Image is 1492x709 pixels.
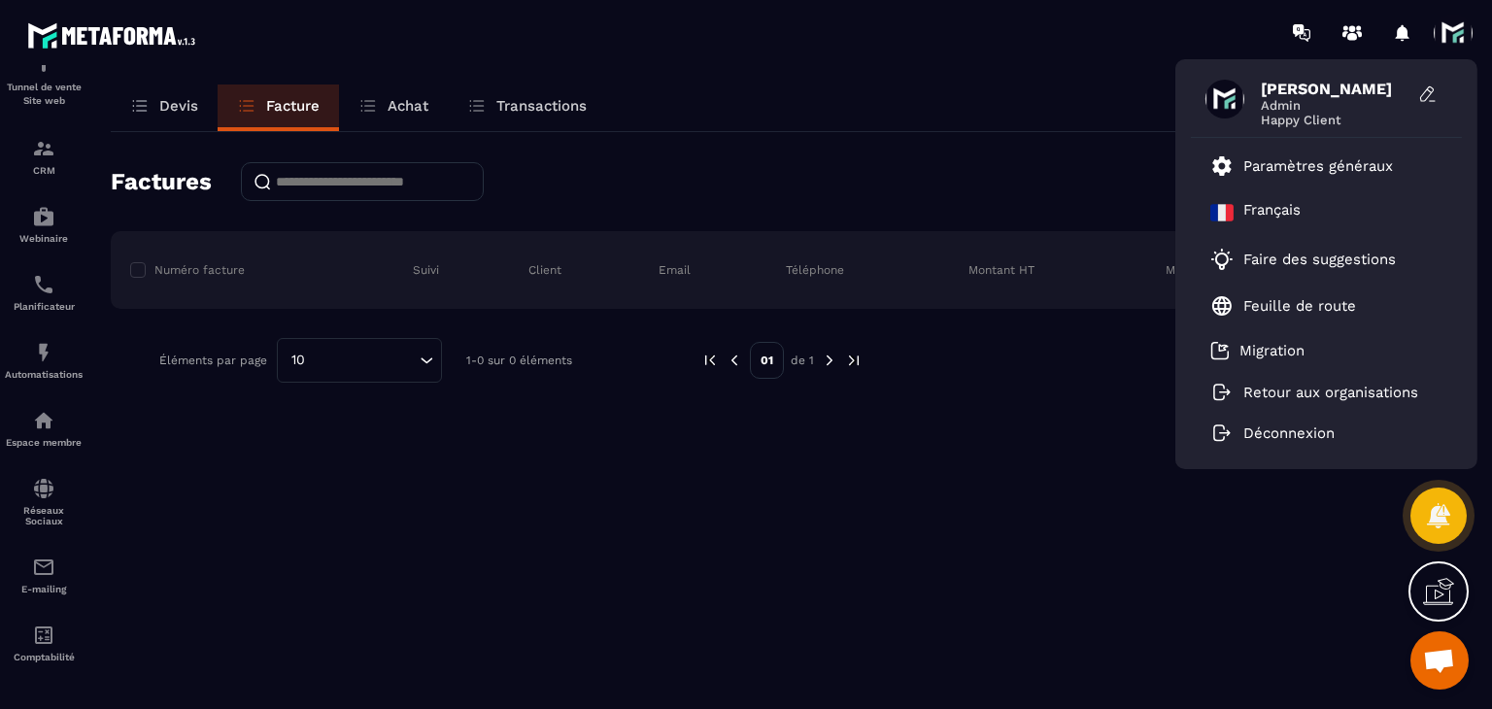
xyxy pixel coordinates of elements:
[1210,154,1393,178] a: Paramètres généraux
[1166,262,1238,278] p: Montant TTC
[1261,113,1407,127] span: Happy Client
[285,350,312,371] span: 10
[413,262,439,278] p: Suivi
[32,624,55,647] img: accountant
[5,301,83,312] p: Planificateur
[659,262,691,278] p: Email
[1243,297,1356,315] p: Feuille de route
[27,17,202,53] img: logo
[154,262,245,278] p: Numéro facture
[32,477,55,500] img: social-network
[32,409,55,432] img: automations
[5,394,83,462] a: automationsautomationsEspace membre
[701,352,719,369] img: prev
[750,342,784,379] p: 01
[312,350,415,371] input: Search for option
[5,190,83,258] a: automationsautomationsWebinaire
[726,352,743,369] img: prev
[32,273,55,296] img: scheduler
[845,352,863,369] img: next
[528,262,561,278] p: Client
[5,609,83,677] a: accountantaccountantComptabilité
[159,97,198,115] p: Devis
[159,354,267,367] p: Éléments par page
[1261,80,1407,98] span: [PERSON_NAME]
[968,262,1034,278] p: Montant HT
[1243,424,1335,442] p: Déconnexion
[5,81,83,108] p: Tunnel de vente Site web
[786,262,844,278] p: Téléphone
[5,165,83,176] p: CRM
[791,353,814,368] p: de 1
[266,97,320,115] p: Facture
[32,137,55,160] img: formation
[218,84,339,131] a: Facture
[5,38,83,122] a: formationformationTunnel de vente Site web
[388,97,428,115] p: Achat
[1243,384,1418,401] p: Retour aux organisations
[1210,248,1418,271] a: Faire des suggestions
[5,505,83,526] p: Réseaux Sociaux
[5,652,83,662] p: Comptabilité
[1410,631,1469,690] div: Ouvrir le chat
[32,556,55,579] img: email
[5,122,83,190] a: formationformationCRM
[5,233,83,244] p: Webinaire
[111,84,218,131] a: Devis
[111,162,212,201] h2: Factures
[1243,157,1393,175] p: Paramètres généraux
[32,341,55,364] img: automations
[1261,98,1407,113] span: Admin
[466,354,572,367] p: 1-0 sur 0 éléments
[821,352,838,369] img: next
[32,205,55,228] img: automations
[5,584,83,594] p: E-mailing
[5,369,83,380] p: Automatisations
[496,97,587,115] p: Transactions
[5,258,83,326] a: schedulerschedulerPlanificateur
[1210,341,1305,360] a: Migration
[5,541,83,609] a: emailemailE-mailing
[277,338,442,383] div: Search for option
[1239,342,1305,359] p: Migration
[1210,294,1356,318] a: Feuille de route
[5,326,83,394] a: automationsautomationsAutomatisations
[1243,251,1396,268] p: Faire des suggestions
[5,462,83,541] a: social-networksocial-networkRéseaux Sociaux
[1243,201,1301,224] p: Français
[1210,384,1418,401] a: Retour aux organisations
[5,437,83,448] p: Espace membre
